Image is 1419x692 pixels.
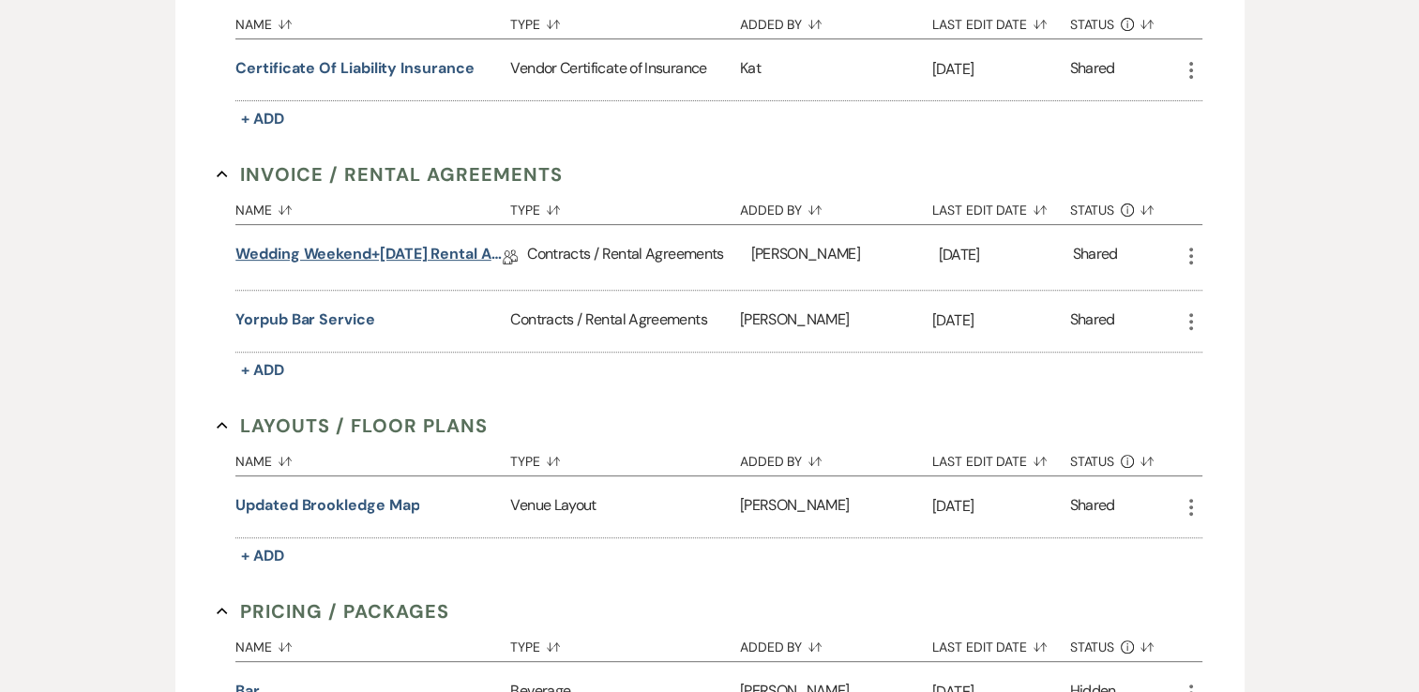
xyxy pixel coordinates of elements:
[241,109,284,128] span: + Add
[510,188,739,224] button: Type
[1070,494,1115,519] div: Shared
[510,291,739,352] div: Contracts / Rental Agreements
[217,160,563,188] button: Invoice / Rental Agreements
[932,440,1070,475] button: Last Edit Date
[1070,455,1115,468] span: Status
[1070,18,1115,31] span: Status
[1070,3,1180,38] button: Status
[740,3,932,38] button: Added By
[932,3,1070,38] button: Last Edit Date
[217,412,488,440] button: Layouts / Floor Plans
[510,3,739,38] button: Type
[235,57,474,80] button: Certificate of Liability Insurance
[740,476,932,537] div: [PERSON_NAME]
[235,440,510,475] button: Name
[1070,57,1115,83] div: Shared
[932,57,1070,82] p: [DATE]
[241,546,284,565] span: + Add
[750,225,938,290] div: [PERSON_NAME]
[217,597,449,625] button: Pricing / Packages
[235,494,419,517] button: Updated Brookledge Map
[1070,625,1180,661] button: Status
[235,543,290,569] button: + Add
[740,440,932,475] button: Added By
[510,39,739,100] div: Vendor Certificate of Insurance
[1070,188,1180,224] button: Status
[235,188,510,224] button: Name
[1070,640,1115,654] span: Status
[235,308,375,331] button: Yorpub bar service
[510,625,739,661] button: Type
[939,243,1073,267] p: [DATE]
[1072,243,1117,272] div: Shared
[932,188,1070,224] button: Last Edit Date
[510,476,739,537] div: Venue Layout
[1070,203,1115,217] span: Status
[235,625,510,661] button: Name
[740,291,932,352] div: [PERSON_NAME]
[932,494,1070,519] p: [DATE]
[235,243,503,272] a: Wedding Weekend+[DATE] Rental Agreement
[235,3,510,38] button: Name
[932,625,1070,661] button: Last Edit Date
[740,188,932,224] button: Added By
[527,225,750,290] div: Contracts / Rental Agreements
[235,357,290,384] button: + Add
[510,440,739,475] button: Type
[740,625,932,661] button: Added By
[235,106,290,132] button: + Add
[740,39,932,100] div: Kat
[241,360,284,380] span: + Add
[1070,308,1115,334] div: Shared
[932,308,1070,333] p: [DATE]
[1070,440,1180,475] button: Status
